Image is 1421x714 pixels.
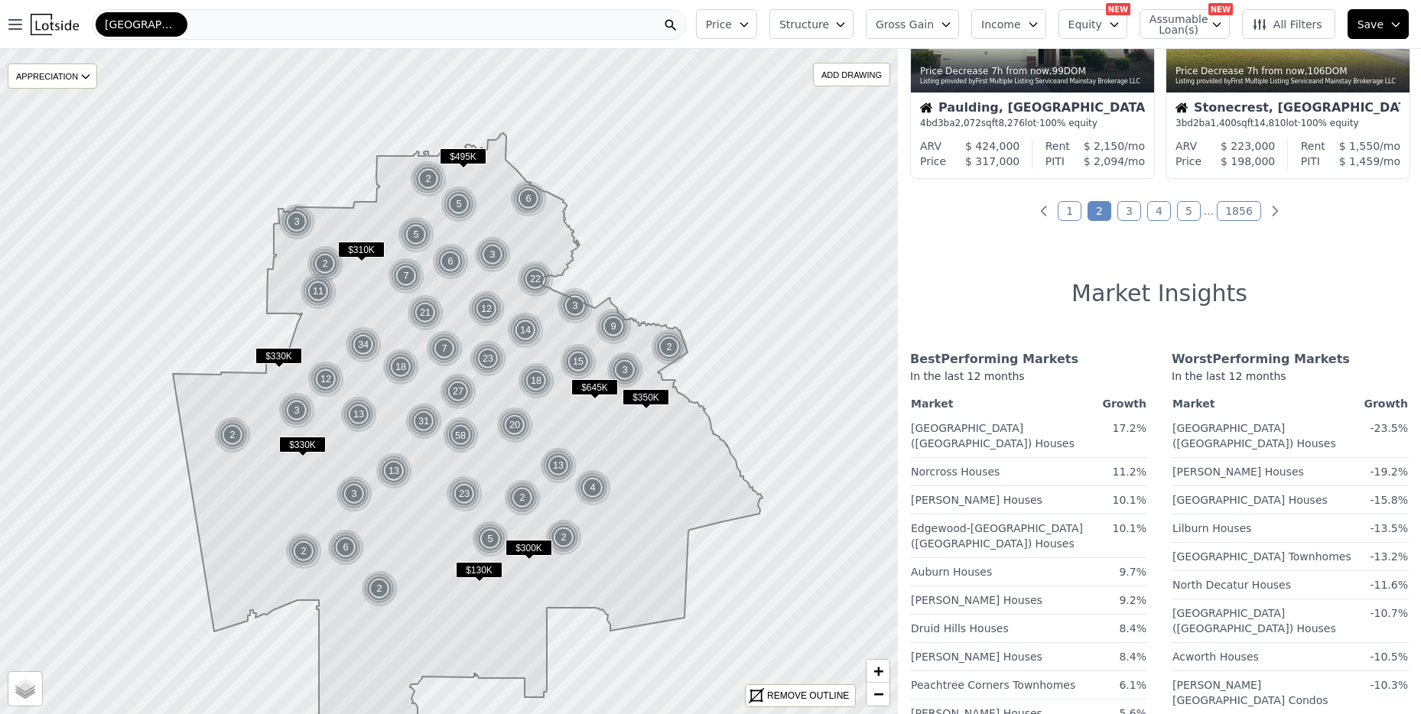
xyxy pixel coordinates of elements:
div: 3 [557,287,593,324]
img: g1.png [285,533,323,570]
h1: Market Insights [1071,280,1247,307]
div: $300K [506,540,552,562]
a: Page 2 is your current page [1088,201,1111,221]
button: All Filters [1242,9,1335,39]
img: g1.png [446,475,483,512]
button: Save [1348,9,1409,39]
button: Equity [1058,9,1127,39]
div: $130K [456,562,502,584]
span: 11.2% [1113,466,1146,478]
img: g1.png [407,294,444,331]
div: Stonecrest, [GEOGRAPHIC_DATA] [1175,102,1400,117]
img: g1.png [540,447,577,484]
img: g1.png [300,273,337,310]
a: [PERSON_NAME] Houses [911,488,1042,508]
div: 58 [441,416,480,455]
div: PITI [1045,154,1065,169]
div: 2 [307,245,343,282]
span: -11.6% [1370,579,1408,591]
span: $ 1,459 [1339,155,1380,167]
img: g1.png [595,308,632,345]
a: Zoom out [867,683,889,706]
div: 2 [214,417,251,453]
img: House [1175,102,1188,114]
div: 23 [446,475,483,512]
a: Peachtree Corners Townhomes [911,673,1075,693]
div: /mo [1065,154,1145,169]
div: Price [1175,154,1202,169]
div: 3 bd 2 ba sqft lot · 100% equity [1175,117,1400,129]
div: /mo [1320,154,1400,169]
div: $645K [571,379,618,401]
span: -19.2% [1370,466,1408,478]
div: APPRECIATION [8,63,97,89]
div: 6 [510,180,547,217]
div: $495K [440,148,486,170]
div: ADD DRAWING [814,63,889,86]
a: [GEOGRAPHIC_DATA] ([GEOGRAPHIC_DATA]) Houses [911,416,1075,451]
div: Rent [1045,138,1070,154]
div: $330K [279,437,326,459]
img: g1.png [474,236,512,273]
span: -15.8% [1370,494,1408,506]
span: 8,276 [998,118,1024,128]
span: 6.1% [1119,679,1146,691]
img: g1.png [327,529,365,566]
button: Structure [769,9,854,39]
div: 31 [405,403,442,440]
span: Assumable Loan(s) [1149,14,1198,35]
a: Lilburn Houses [1172,516,1251,536]
span: [GEOGRAPHIC_DATA]-[PERSON_NAME][GEOGRAPHIC_DATA]-[GEOGRAPHIC_DATA] [105,17,178,32]
a: Page 4 [1147,201,1171,221]
span: $330K [279,437,326,453]
span: $ 1,550 [1339,140,1380,152]
div: 15 [560,343,597,380]
span: Structure [779,17,828,32]
div: Best Performing Markets [910,350,1147,368]
span: $ 424,000 [965,140,1019,152]
img: g1.png [345,326,382,363]
th: Growth [1101,393,1147,414]
img: House [920,102,932,114]
div: 13 [376,453,412,489]
span: 10.1% [1113,522,1146,534]
img: g1.png [470,340,507,377]
time: 2025-08-16 03:04 [991,66,1049,76]
div: 6 [327,529,364,566]
span: 8.4% [1119,622,1146,634]
div: /mo [1070,138,1145,154]
div: 7 [388,258,424,294]
img: g1.png [214,417,252,453]
div: 34 [345,326,382,363]
div: Price [920,154,946,169]
div: 5 [472,521,509,557]
span: $ 317,000 [965,155,1019,167]
div: 3 [474,236,511,273]
img: g1.png [278,392,316,429]
a: Edgewood-[GEOGRAPHIC_DATA] ([GEOGRAPHIC_DATA]) Houses [911,516,1083,551]
img: g1.png [557,287,594,324]
div: 2 [504,479,541,516]
span: − [873,684,883,703]
img: g1.png [518,362,555,399]
div: 14 [507,312,544,349]
a: [GEOGRAPHIC_DATA] Townhomes [1172,544,1351,564]
div: 22 [517,261,554,297]
div: In the last 12 months [910,368,1147,393]
div: 2 [361,570,398,607]
span: $350K [623,389,669,405]
a: Acworth Houses [1172,644,1259,664]
span: 2,072 [955,118,981,128]
div: 12 [307,361,344,398]
img: g1.png [278,203,316,240]
button: Assumable Loan(s) [1140,9,1230,39]
img: g1.png [410,161,447,197]
div: 3 [336,475,372,512]
img: g1.png [388,258,425,294]
div: 3 [606,352,643,388]
div: Price Decrease , 106 DOM [1175,65,1402,77]
a: [PERSON_NAME] Houses [911,644,1042,664]
img: g1.png [560,343,597,380]
img: Lotside [31,14,79,35]
div: 5 [398,216,434,253]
